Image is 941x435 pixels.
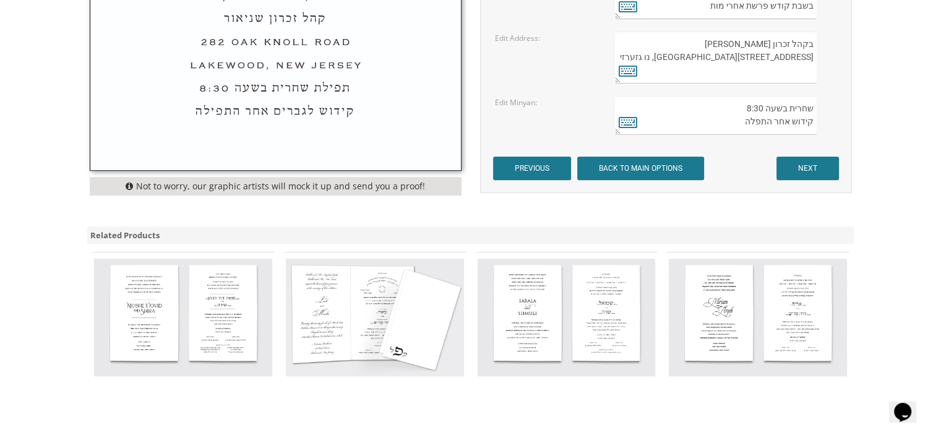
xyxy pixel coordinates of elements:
[615,32,816,84] textarea: בקהל זכרון [PERSON_NAME] [STREET_ADDRESS][GEOGRAPHIC_DATA], נו גזערזי
[776,157,839,180] input: NEXT
[495,33,540,43] label: Edit Address:
[669,259,847,376] img: Wedding Invitation Style 13
[615,96,816,135] textarea: שחרית בשעה 8:30 קידוש אחר התפלה
[90,177,462,196] div: Not to worry, our graphic artists will mock it up and send you a proof!
[495,97,537,108] label: Edit Minyan:
[87,226,854,244] div: Related Products
[286,259,464,376] img: Wedding Invitation Style 4
[94,259,272,376] img: Wedding Invitation Style 3
[577,157,704,180] input: BACK TO MAIN OPTIONS
[889,385,929,423] iframe: chat widget
[493,157,571,180] input: PREVIOUS
[478,259,656,376] img: Wedding Invitation Style 8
